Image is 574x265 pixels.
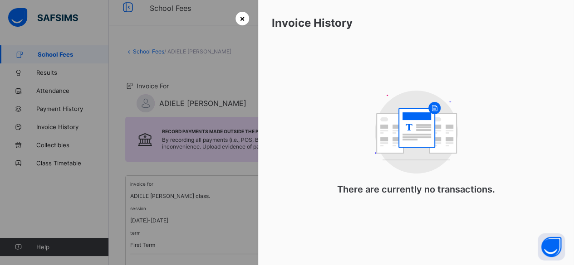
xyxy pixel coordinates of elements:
tspan: T [406,121,412,133]
button: Open asap [538,233,565,260]
span: × [240,14,245,23]
h1: Invoice History [272,16,560,29]
p: There are currently no transactions. [325,184,507,195]
div: There are currently no transactions. [325,82,507,213]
